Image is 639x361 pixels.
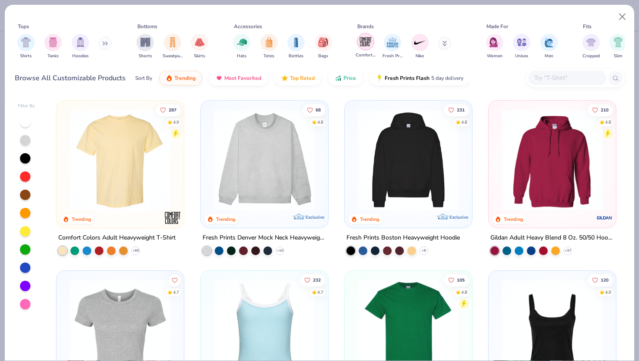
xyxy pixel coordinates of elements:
span: + 9 [422,248,426,253]
button: Price [328,71,363,85]
img: Cropped Image [586,37,596,47]
span: + 60 [133,248,139,253]
div: filter for Bags [315,34,332,59]
div: Gildan Adult Heavy Blend 8 Oz. 50/50 Hooded Sweatshirt [490,233,614,243]
img: Skirts Image [195,37,205,47]
div: 4.7 [317,289,323,296]
span: Women [487,53,503,59]
img: Women Image [489,37,499,47]
button: Trending [159,71,202,85]
div: filter for Unisex [513,34,530,59]
div: 4.9 [173,119,179,125]
button: filter button [315,34,332,59]
button: filter button [609,34,627,59]
span: Fresh Prints [383,53,403,59]
span: Nike [416,53,424,59]
div: filter for Men [540,34,558,59]
button: filter button [582,34,600,59]
div: filter for Hoodies [72,34,89,59]
button: Top Rated [275,71,321,85]
span: Skirts [194,53,205,59]
span: Tanks [47,53,59,59]
span: Top Rated [290,75,315,82]
span: Shirts [20,53,32,59]
button: Most Favorited [209,71,268,85]
button: filter button [513,34,530,59]
span: Slim [614,53,622,59]
div: Tops [18,23,29,30]
span: Trending [174,75,196,82]
span: Bottles [289,53,303,59]
button: filter button [383,34,403,59]
div: filter for Hats [233,34,250,59]
button: filter button [191,34,208,59]
div: 4.8 [317,119,323,125]
div: filter for Cropped [582,34,600,59]
button: Like [444,274,469,286]
img: Nike Image [413,36,426,49]
button: filter button [136,34,154,59]
button: Like [156,104,181,116]
div: filter for Skirts [191,34,208,59]
button: filter button [233,34,250,59]
div: filter for Shorts [136,34,154,59]
span: Bags [318,53,328,59]
div: Made For [486,23,508,30]
img: Tanks Image [48,37,58,47]
span: Exclusive [449,214,468,220]
span: Sweatpants [163,53,183,59]
div: filter for Women [486,34,503,59]
button: filter button [356,34,376,59]
span: Price [343,75,356,82]
img: Comfort Colors Image [359,35,372,48]
div: 4.8 [461,289,467,296]
img: a90f7c54-8796-4cb2-9d6e-4e9644cfe0fe [319,109,429,210]
img: 01756b78-01f6-4cc6-8d8a-3c30c1a0c8ac [497,109,607,210]
img: Unisex Image [517,37,527,47]
img: Hoodies Image [76,37,85,47]
div: Fresh Prints Denver Mock Neck Heavyweight Sweatshirt [203,233,326,243]
img: 029b8af0-80e6-406f-9fdc-fdf898547912 [65,109,175,210]
button: filter button [72,34,89,59]
img: Shorts Image [140,37,150,47]
span: 68 [315,108,320,112]
span: 210 [601,108,609,112]
span: Most Favorited [224,75,261,82]
button: filter button [540,34,558,59]
img: f5d85501-0dbb-4ee4-b115-c08fa3845d83 [210,109,319,210]
input: Try "T-Shirt" [533,73,600,83]
img: most_fav.gif [216,75,223,82]
img: Hats Image [237,37,247,47]
span: 232 [313,278,320,282]
img: Shirts Image [21,37,31,47]
button: Like [588,104,613,116]
div: filter for Fresh Prints [383,34,403,59]
button: Fresh Prints Flash5 day delivery [369,71,470,85]
button: Like [169,274,181,286]
span: + 10 [276,248,283,253]
button: filter button [260,34,278,59]
span: Comfort Colors [356,52,376,59]
button: Like [302,104,325,116]
div: Comfort Colors Adult Heavyweight T-Shirt [58,233,176,243]
span: + 37 [565,248,571,253]
span: 231 [457,108,465,112]
div: Brands [357,23,374,30]
div: Fresh Prints Boston Heavyweight Hoodie [346,233,460,243]
span: Hats [237,53,246,59]
span: Cropped [582,53,600,59]
div: Accessories [234,23,262,30]
img: trending.gif [166,75,173,82]
img: d4a37e75-5f2b-4aef-9a6e-23330c63bbc0 [463,109,573,210]
button: filter button [486,34,503,59]
div: filter for Tanks [44,34,62,59]
button: Like [588,274,613,286]
span: 5 day delivery [431,73,463,83]
div: filter for Shirts [17,34,35,59]
button: Close [614,9,631,25]
div: filter for Nike [411,34,429,59]
div: 4.9 [605,289,611,296]
button: filter button [44,34,62,59]
div: 4.7 [173,289,179,296]
div: 4.8 [461,119,467,125]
